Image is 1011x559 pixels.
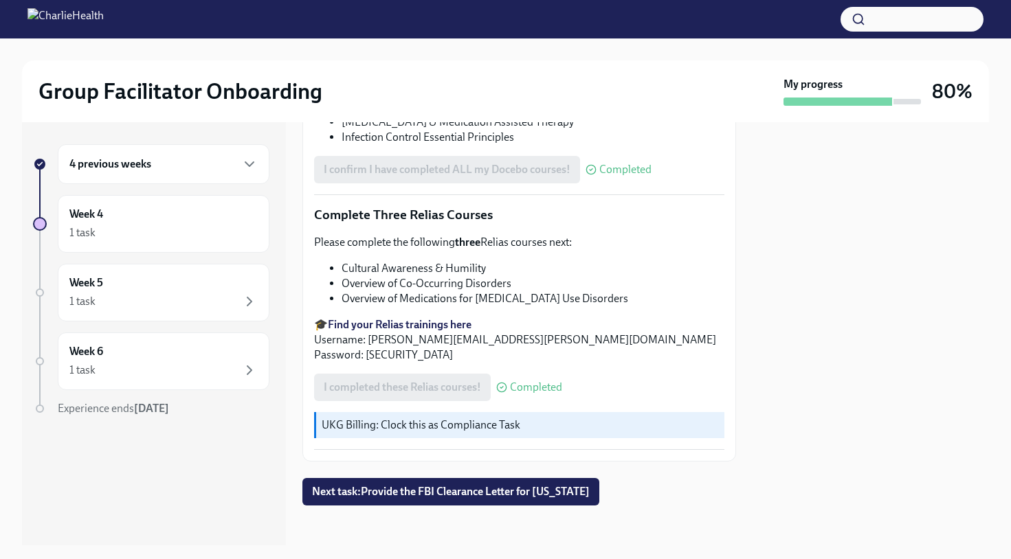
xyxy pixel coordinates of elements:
[69,157,151,172] h6: 4 previous weeks
[58,144,269,184] div: 4 previous weeks
[33,332,269,390] a: Week 61 task
[69,294,96,309] div: 1 task
[314,235,724,250] p: Please complete the following Relias courses next:
[599,164,652,175] span: Completed
[312,485,590,499] span: Next task : Provide the FBI Clearance Letter for [US_STATE]
[342,130,724,145] li: Infection Control Essential Principles
[69,275,103,290] h6: Week 5
[33,195,269,253] a: Week 41 task
[342,115,724,130] li: [MEDICAL_DATA] & Medication Assisted Therapy
[342,291,724,306] li: Overview of Medications for [MEDICAL_DATA] Use Disorders
[784,77,843,92] strong: My progress
[69,225,96,240] div: 1 task
[932,79,973,104] h3: 80%
[342,261,724,276] li: Cultural Awareness & Humility
[328,318,471,331] a: Find your Relias trainings here
[69,363,96,378] div: 1 task
[134,402,169,415] strong: [DATE]
[314,317,724,363] p: 🎓 Username: [PERSON_NAME][EMAIL_ADDRESS][PERSON_NAME][DOMAIN_NAME] Password: [SECURITY_DATA]
[33,264,269,321] a: Week 51 task
[455,236,480,249] strong: three
[342,276,724,291] li: Overview of Co-Occurring Disorders
[69,207,103,222] h6: Week 4
[38,78,322,105] h2: Group Facilitator Onboarding
[302,478,599,505] button: Next task:Provide the FBI Clearance Letter for [US_STATE]
[322,418,719,433] p: UKG Billing: Clock this as Compliance Task
[69,344,103,359] h6: Week 6
[510,382,562,393] span: Completed
[58,402,169,415] span: Experience ends
[314,206,724,224] p: Complete Three Relias Courses
[27,8,104,30] img: CharlieHealth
